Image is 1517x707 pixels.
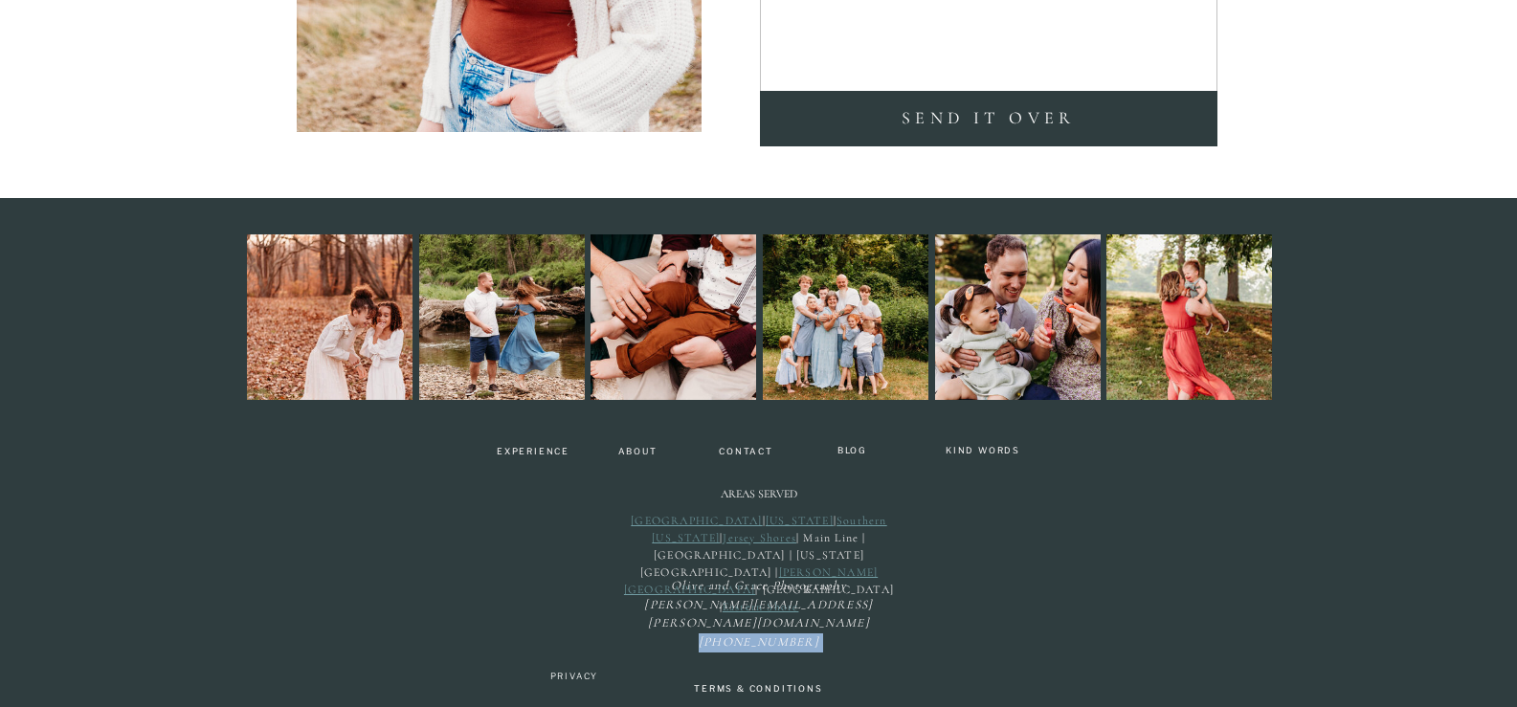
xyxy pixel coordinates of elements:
a: Kind Words [937,446,1030,459]
i: Olive and Grace Photography [PERSON_NAME][EMAIL_ADDRESS][PERSON_NAME][DOMAIN_NAME] [PHONE_NUMBER] [644,578,873,650]
a: Experience [488,447,579,460]
a: Eastern Shore [723,600,799,613]
h2: Areas Served [709,488,809,505]
p: | | | | Main Line | [GEOGRAPHIC_DATA] | [US_STATE][GEOGRAPHIC_DATA] | | [GEOGRAPHIC_DATA] | [604,512,915,570]
a: Privacy [539,670,610,682]
a: SEND it over [765,103,1214,134]
a: Contact [712,447,781,458]
a: Jersey Shores [723,531,796,544]
a: About [610,447,666,458]
a: BLOG [830,446,876,460]
a: TERMS & CONDITIONS [680,682,838,698]
a: [GEOGRAPHIC_DATA] [631,514,762,527]
a: [US_STATE] [766,514,834,527]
